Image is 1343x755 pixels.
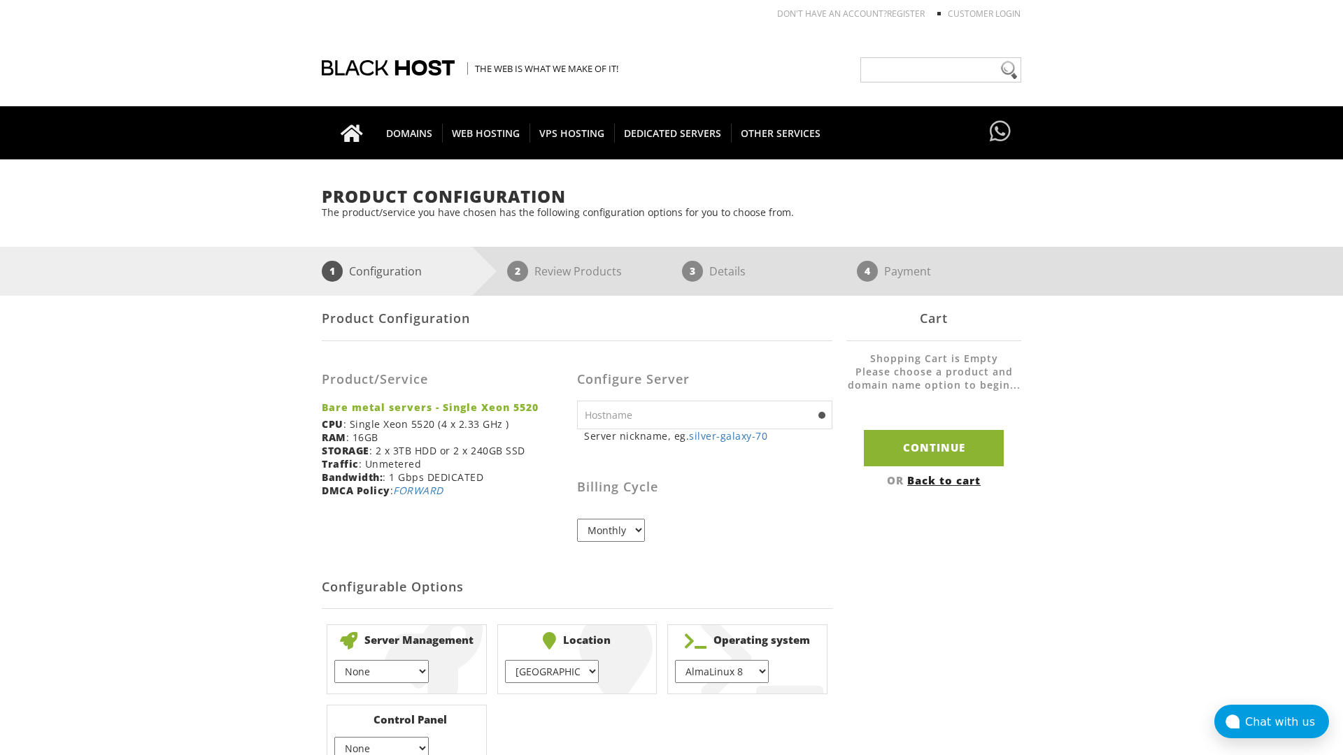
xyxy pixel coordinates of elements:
a: Customer Login [948,8,1021,20]
select: } } } } } [505,660,599,683]
span: 2 [507,261,528,282]
b: CPU [322,417,343,431]
a: WEB HOSTING [442,106,530,159]
a: Have questions? [986,106,1014,158]
b: Bandwidth: [322,470,383,484]
div: : Single Xeon 5520 (4 x 2.33 GHz ) : 16GB : 2 x 3TB HDD or 2 x 240GB SSD : Unmetered : 1 Gbps DED... [322,352,577,508]
span: DOMAINS [376,124,443,143]
span: The Web is what we make of it! [467,62,618,75]
a: DOMAINS [376,106,443,159]
span: OTHER SERVICES [731,124,830,143]
h2: Configurable Options [322,566,832,609]
a: silver-galaxy-70 [689,429,767,443]
input: Hostname [577,401,832,429]
b: Location [505,632,650,649]
input: Continue [864,430,1004,466]
b: Traffic [322,457,359,470]
a: FORWARD [393,484,443,497]
h1: Product Configuration [322,187,1021,206]
b: RAM [322,431,346,444]
b: STORAGE [322,444,369,457]
select: } } } } } } } } } } } } } } } } } } } } } [675,660,769,683]
div: Chat with us [1245,715,1329,728]
select: } } } [334,660,428,683]
p: Review Products [534,261,622,282]
b: DMCA Policy [322,484,390,497]
p: Payment [884,261,931,282]
b: Control Panel [334,712,479,726]
span: DEDICATED SERVERS [614,124,732,143]
p: Configuration [349,261,422,282]
a: REGISTER [887,8,925,20]
span: 1 [322,261,343,282]
li: Shopping Cart is Empty Please choose a product and domain name option to begin... [846,352,1021,405]
a: DEDICATED SERVERS [614,106,732,159]
h3: Product/Service [322,373,567,387]
p: Details [709,261,746,282]
div: Cart [846,296,1021,341]
a: OTHER SERVICES [731,106,830,159]
span: 4 [857,261,878,282]
a: Go to homepage [327,106,377,159]
small: Server nickname, eg. [584,429,832,443]
div: Product Configuration [322,296,832,341]
h3: Configure Server [577,373,832,387]
span: VPS HOSTING [530,124,615,143]
a: VPS HOSTING [530,106,615,159]
p: The product/service you have chosen has the following configuration options for you to choose from. [322,206,1021,219]
span: 3 [682,261,703,282]
li: Don't have an account? [756,8,925,20]
div: OR [846,473,1021,487]
strong: Bare metal servers - Single Xeon 5520 [322,401,567,414]
button: Chat with us [1214,705,1329,738]
span: WEB HOSTING [442,124,530,143]
a: Back to cart [907,473,981,487]
b: Operating system [675,632,820,649]
input: Need help? [860,57,1021,82]
h3: Billing Cycle [577,480,832,494]
i: All abuse reports are forwarded [393,484,443,497]
b: Server Management [334,632,479,649]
